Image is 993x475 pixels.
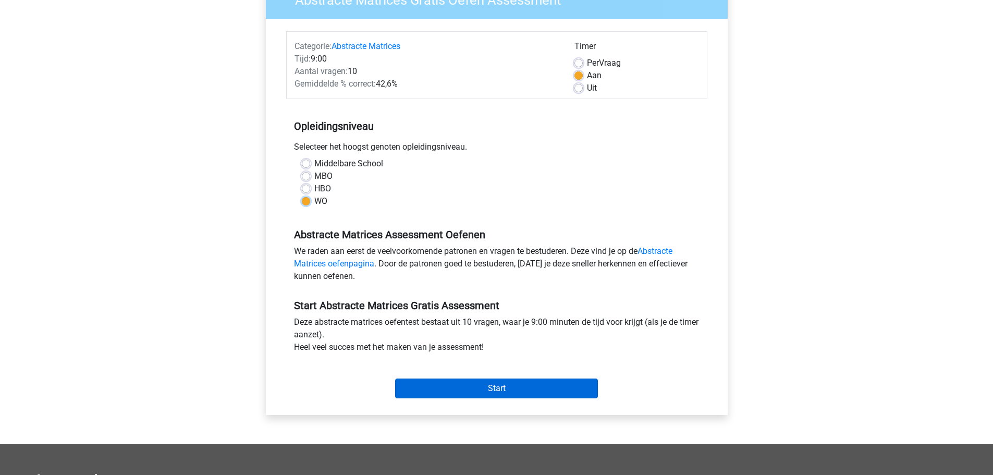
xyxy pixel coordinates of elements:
[286,245,707,287] div: We raden aan eerst de veelvoorkomende patronen en vragen te bestuderen. Deze vind je op de . Door...
[287,78,567,90] div: 42,6%
[294,228,700,241] h5: Abstracte Matrices Assessment Oefenen
[294,299,700,312] h5: Start Abstracte Matrices Gratis Assessment
[295,79,376,89] span: Gemiddelde % correct:
[314,195,327,208] label: WO
[574,40,699,57] div: Timer
[314,157,383,170] label: Middelbare School
[287,53,567,65] div: 9:00
[286,141,707,157] div: Selecteer het hoogst genoten opleidingsniveau.
[287,65,567,78] div: 10
[587,82,597,94] label: Uit
[587,69,602,82] label: Aan
[295,66,348,76] span: Aantal vragen:
[314,170,333,182] label: MBO
[286,316,707,358] div: Deze abstracte matrices oefentest bestaat uit 10 vragen, waar je 9:00 minuten de tijd voor krijgt...
[294,116,700,137] h5: Opleidingsniveau
[395,379,598,398] input: Start
[332,41,400,51] a: Abstracte Matrices
[295,41,332,51] span: Categorie:
[314,182,331,195] label: HBO
[295,54,311,64] span: Tijd:
[587,58,599,68] span: Per
[587,57,621,69] label: Vraag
